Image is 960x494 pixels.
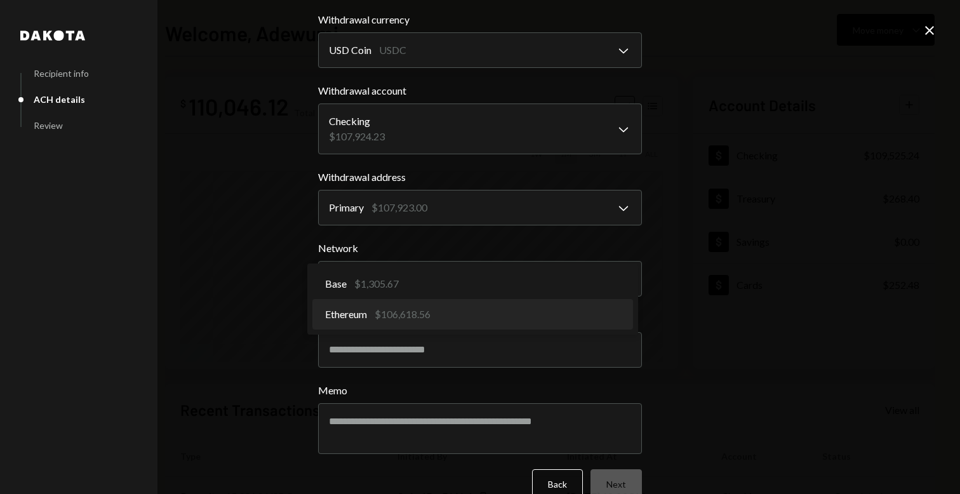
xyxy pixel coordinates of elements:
label: Memo [318,383,642,398]
div: Recipient info [34,68,89,79]
button: Withdrawal address [318,190,642,225]
label: Network [318,241,642,256]
div: $1,305.67 [354,276,399,291]
button: Network [318,261,642,297]
div: Review [34,120,63,131]
span: Ethereum [325,307,367,322]
div: ACH details [34,94,85,105]
button: Withdrawal currency [318,32,642,68]
div: $107,923.00 [371,200,427,215]
span: Base [325,276,347,291]
div: $106,618.56 [375,307,430,322]
label: Withdrawal currency [318,12,642,27]
div: USDC [379,43,406,58]
label: Withdrawal account [318,83,642,98]
button: Withdrawal account [318,103,642,154]
label: Withdrawal address [318,170,642,185]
